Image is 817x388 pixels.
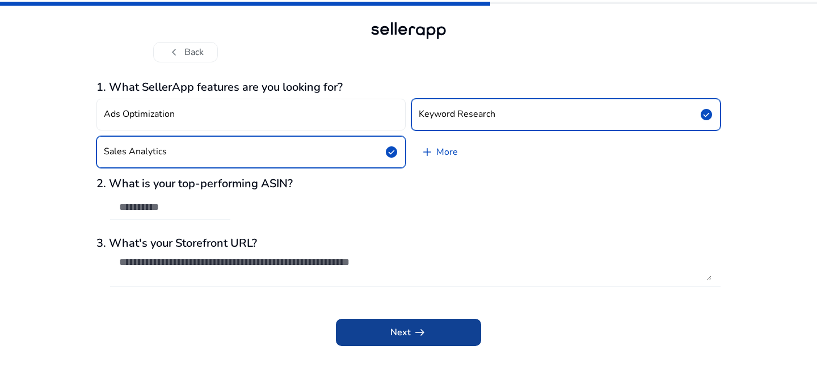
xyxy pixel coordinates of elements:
[411,136,467,168] a: More
[390,326,427,339] span: Next
[336,319,481,346] button: Nextarrow_right_alt
[419,109,495,120] h4: Keyword Research
[385,145,398,159] span: check_circle
[104,109,175,120] h4: Ads Optimization
[96,136,406,168] button: Sales Analyticscheck_circle
[96,99,406,130] button: Ads Optimization
[413,326,427,339] span: arrow_right_alt
[96,237,721,250] h3: 3. What's your Storefront URL?
[96,81,721,94] h3: 1. What SellerApp features are you looking for?
[104,146,167,157] h4: Sales Analytics
[96,177,721,191] h3: 2. What is your top-performing ASIN?
[411,99,721,130] button: Keyword Researchcheck_circle
[167,45,181,59] span: chevron_left
[700,108,713,121] span: check_circle
[153,42,218,62] button: chevron_leftBack
[420,145,434,159] span: add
